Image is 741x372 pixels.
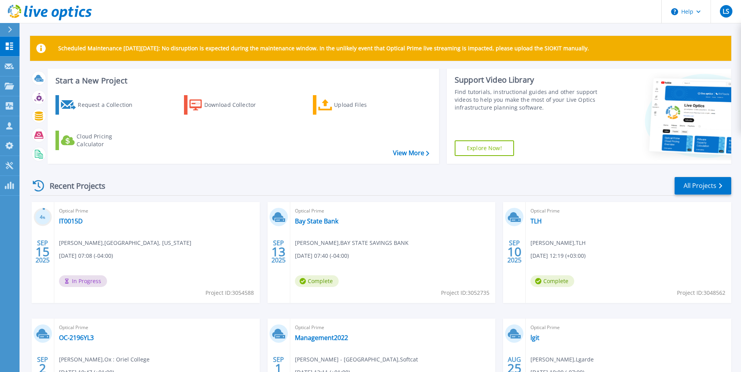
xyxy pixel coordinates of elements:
[441,289,489,297] span: Project ID: 3052735
[30,176,116,195] div: Recent Projects
[530,275,574,287] span: Complete
[271,237,286,266] div: SEP 2025
[313,95,400,115] a: Upload Files
[295,239,409,247] span: [PERSON_NAME] , BAY STATE SAVINGS BANK
[530,252,586,260] span: [DATE] 12:19 (+03:00)
[455,75,600,85] div: Support Video Library
[723,8,729,14] span: LS
[393,149,429,157] a: View More
[55,131,143,150] a: Cloud Pricing Calculator
[530,334,539,342] a: lgit
[36,248,50,255] span: 15
[184,95,271,115] a: Download Collector
[204,97,267,113] div: Download Collector
[295,207,491,215] span: Optical Prime
[59,217,83,225] a: IT0015D
[295,275,339,287] span: Complete
[455,140,514,156] a: Explore Now!
[295,217,338,225] a: Bay State Bank
[271,248,286,255] span: 13
[59,239,191,247] span: [PERSON_NAME] , [GEOGRAPHIC_DATA], [US_STATE]
[295,334,348,342] a: Management2022
[507,237,522,266] div: SEP 2025
[530,323,727,332] span: Optical Prime
[295,252,349,260] span: [DATE] 07:40 (-04:00)
[34,213,52,222] h3: 4
[205,289,254,297] span: Project ID: 3054588
[59,275,107,287] span: In Progress
[334,97,396,113] div: Upload Files
[43,215,45,220] span: %
[507,365,521,372] span: 25
[530,239,586,247] span: [PERSON_NAME] , TLH
[55,76,429,85] h3: Start a New Project
[55,95,143,115] a: Request a Collection
[59,323,255,332] span: Optical Prime
[455,88,600,112] div: Find tutorials, instructional guides and other support videos to help you make the most of your L...
[530,217,542,225] a: TLH
[78,97,140,113] div: Request a Collection
[77,133,139,148] div: Cloud Pricing Calculator
[59,207,255,215] span: Optical Prime
[59,334,94,342] a: OC-2196YL3
[675,177,731,195] a: All Projects
[530,355,594,364] span: [PERSON_NAME] , Lgarde
[275,365,282,372] span: 1
[39,365,46,372] span: 2
[59,252,113,260] span: [DATE] 07:08 (-04:00)
[295,355,418,364] span: [PERSON_NAME] - [GEOGRAPHIC_DATA] , Softcat
[59,355,150,364] span: [PERSON_NAME] , Ox : Oriel College
[530,207,727,215] span: Optical Prime
[677,289,725,297] span: Project ID: 3048562
[58,45,589,51] p: Scheduled Maintenance [DATE][DATE]: No disruption is expected during the maintenance window. In t...
[295,323,491,332] span: Optical Prime
[35,237,50,266] div: SEP 2025
[507,248,521,255] span: 10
